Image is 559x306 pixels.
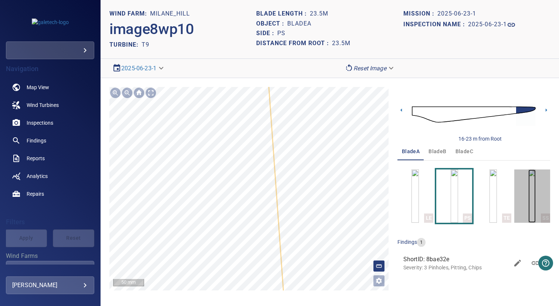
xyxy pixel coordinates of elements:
span: 1 [417,239,426,246]
div: Zoom in [109,87,121,99]
div: galetech [6,41,94,59]
h4: Filters [6,218,94,226]
h1: Side : [256,30,277,37]
p: Severity: 3 Pinholes, Pitting, Chips [403,264,509,271]
button: LE [397,169,433,223]
a: analytics noActive [6,167,94,185]
h1: 2025-06-23-1 [437,10,476,17]
a: windturbines noActive [6,96,94,114]
button: Open image filters and tagging options [373,275,385,287]
img: galetech-logo [32,19,69,26]
div: 16-23 m from Root [458,135,502,142]
em: Reset Image [353,65,386,72]
h2: T9 [142,41,149,48]
a: repairs noActive [6,185,94,203]
h1: WIND FARM: [109,10,150,17]
a: SS [528,169,536,223]
span: bladeB [428,147,446,156]
span: Map View [27,84,49,91]
span: Wind Turbines [27,101,59,109]
div: Zoom out [121,87,133,99]
span: bladeC [455,147,473,156]
span: Findings [27,137,46,144]
span: findings [397,239,417,245]
span: Repairs [27,190,44,198]
a: PS [451,169,458,223]
button: PS [436,169,472,223]
div: Wind Farms [6,261,94,279]
a: inspections noActive [6,114,94,132]
button: TE [475,169,511,223]
span: Analytics [27,172,48,180]
div: Toggle full page [145,87,157,99]
a: findings noActive [6,132,94,149]
a: LE [411,169,419,223]
h1: 23.5m [332,40,350,47]
h1: Distance from root : [256,40,332,47]
a: 2025-06-23-1 [468,20,516,29]
div: Reset Image [342,62,398,75]
a: reports noActive [6,149,94,167]
h1: Milane_Hill [150,10,190,17]
div: Go home [133,87,145,99]
a: 2025-06-23-1 [121,65,156,72]
h1: 23.5m [310,10,328,17]
h1: Inspection name : [403,21,468,28]
span: Reports [27,155,45,162]
span: bladeA [402,147,420,156]
h1: PS [277,30,285,37]
h1: Object : [256,20,287,27]
h2: image8wp10 [109,20,194,38]
span: Inspections [27,119,53,127]
h2: TURBINE: [109,41,142,48]
h1: Mission : [403,10,437,17]
label: Wind Farms [6,253,94,259]
span: ShortID: 8bae32e [403,255,509,264]
a: map noActive [6,78,94,96]
button: SS [514,169,550,223]
h4: Navigation [6,65,94,73]
div: TE [502,213,511,223]
h1: 2025-06-23-1 [468,21,507,28]
div: LE [424,213,433,223]
h1: Blade length : [256,10,310,17]
div: PS [463,213,472,223]
h1: bladeA [287,20,311,27]
div: SS [541,213,550,223]
img: d [412,100,536,130]
div: 2025-06-23-1 [109,62,168,75]
div: [PERSON_NAME] [12,279,88,291]
a: TE [489,169,497,223]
